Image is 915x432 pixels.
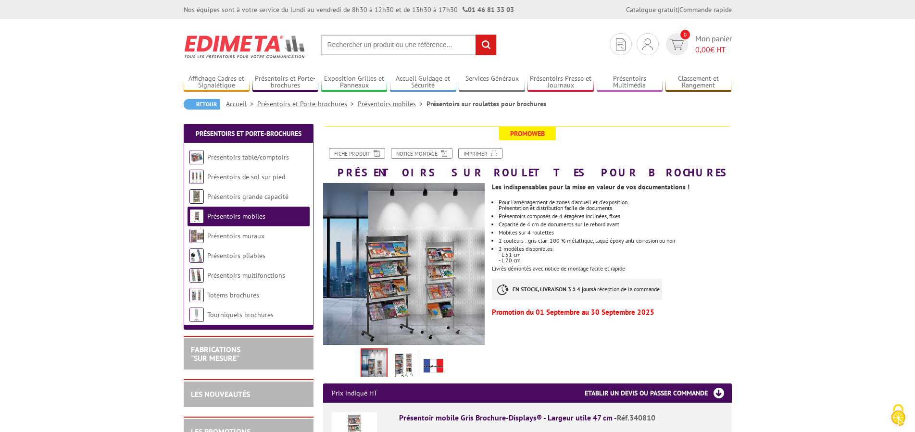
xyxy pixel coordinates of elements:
[189,150,204,164] img: Présentoirs table/comptoirs
[399,412,723,423] div: Présentoir mobile Gris Brochure-Displays® - Largeur utile 47 cm -
[329,148,385,159] a: Fiche produit
[476,35,496,55] input: rechercher
[881,399,915,432] button: Cookies (fenêtre modale)
[207,173,285,181] a: Présentoirs de sol sur pied
[695,44,732,55] span: € HT
[189,288,204,302] img: Totems brochures
[184,5,514,14] div: Nos équipes sont à votre service du lundi au vendredi de 8h30 à 12h30 et de 13h30 à 17h30
[458,148,502,159] a: Imprimer
[391,148,452,159] a: Notice Montage
[527,74,594,90] a: Présentoirs Presse et Journaux
[207,291,259,299] a: Totems brochures
[184,99,220,110] a: Retour
[492,309,731,315] p: Promotion du 01 Septembre au 30 Septembre 2025
[196,129,301,138] a: Présentoirs et Porte-brochures
[362,349,387,379] img: presentoir_mobile_gris_brochure_displays_47_66cm_340810_340801_341210_341201_.jpg
[207,232,264,240] a: Présentoirs muraux
[616,38,626,50] img: devis rapide
[257,99,358,108] a: Présentoirs et Porte-brochures
[207,251,265,260] a: Présentoirs pliables
[207,153,289,161] a: Présentoirs table/comptoirs
[492,183,689,191] strong: Les indispensables pour la mise en valeur de vos documentations !
[499,238,731,244] div: 2 couleurs : gris clair 100 % métallique, laqué époxy anti-corrosion ou noir
[189,170,204,184] img: Présentoirs de sol sur pied
[463,5,514,14] strong: 01 46 81 33 03
[664,33,732,55] a: devis rapide 0 Mon panier 0,00€ HT
[184,74,250,90] a: Affichage Cadres et Signalétique
[499,252,731,258] div: - L 51 cm
[626,5,678,14] a: Catalogue gratuit
[321,35,497,55] input: Rechercher un produit ou une référence...
[617,413,655,422] span: Réf.340810
[886,403,910,427] img: Cookies (fenêtre modale)
[207,310,274,319] a: Tourniquets brochures
[665,74,732,90] a: Classement et Rangement
[184,29,306,64] img: Edimeta
[459,74,525,90] a: Services Généraux
[499,199,731,211] li: Pour l'aménagement de zones d'accueil et d'exposition.
[422,350,445,380] img: edimeta_produit_fabrique_en_france.jpg
[189,248,204,263] img: Présentoirs pliables
[207,212,265,221] a: Présentoirs mobiles
[332,383,377,403] p: Prix indiqué HT
[191,345,240,363] a: FABRICATIONS"Sur Mesure"
[679,5,732,14] a: Commande rapide
[499,127,556,140] span: Promoweb
[499,213,731,219] li: Présentoirs composés de 4 étagères inclinées, fixes
[189,189,204,204] img: Présentoirs grande capacité
[492,279,662,300] p: à réception de la commande
[499,205,731,211] div: Présentation et distribution facile de documents.
[226,99,257,108] a: Accueil
[189,308,204,322] img: Tourniquets brochures
[499,222,731,227] li: Capacité de 4 cm de documents sur le rebord avant
[189,209,204,223] img: Présentoirs mobiles
[597,74,663,90] a: Présentoirs Multimédia
[695,33,732,55] span: Mon panier
[189,229,204,243] img: Présentoirs muraux
[392,350,415,380] img: etageres_bibliotheques_340810.jpg
[426,99,546,109] li: Présentoirs sur roulettes pour brochures
[585,383,732,403] h3: Etablir un devis ou passer commande
[492,178,739,320] div: Livrés démontés avec notice de montage facile et rapide
[513,285,593,293] strong: EN STOCK, LIVRAISON 3 à 4 jours
[642,38,653,50] img: devis rapide
[390,74,456,90] a: Accueil Guidage et Sécurité
[207,271,285,280] a: Présentoirs multifonctions
[207,192,288,201] a: Présentoirs grande capacité
[680,30,690,39] span: 0
[499,230,731,235] li: Mobiles sur 4 roulettes
[499,258,731,263] div: - L 70 cm
[499,246,731,263] li: 2 modèles disponibles:
[670,39,684,50] img: devis rapide
[626,5,732,14] div: |
[252,74,319,90] a: Présentoirs et Porte-brochures
[189,268,204,283] img: Présentoirs multifonctions
[358,99,426,108] a: Présentoirs mobiles
[695,45,710,54] span: 0,00
[191,389,250,399] a: LES NOUVEAUTÉS
[321,74,388,90] a: Exposition Grilles et Panneaux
